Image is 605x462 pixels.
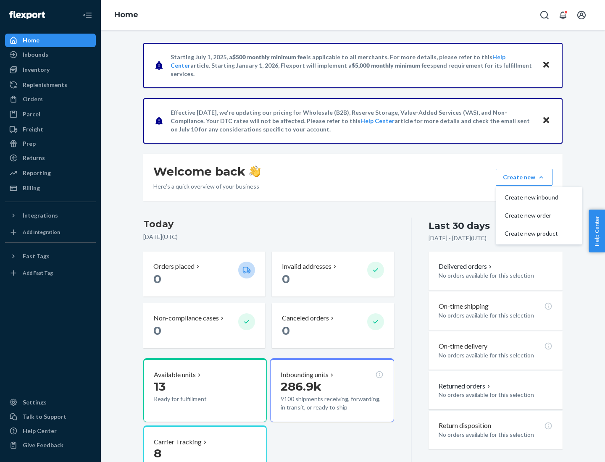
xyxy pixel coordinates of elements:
[439,351,552,360] p: No orders available for this selection
[5,438,96,452] button: Give Feedback
[505,213,558,218] span: Create new order
[154,437,202,447] p: Carrier Tracking
[5,424,96,438] a: Help Center
[23,66,50,74] div: Inventory
[429,234,487,242] p: [DATE] - [DATE] ( UTC )
[23,125,43,134] div: Freight
[5,266,96,280] a: Add Fast Tag
[23,211,58,220] div: Integrations
[429,219,490,232] div: Last 30 days
[171,108,534,134] p: Effective [DATE], we're updating our pricing for Wholesale (B2B), Reserve Storage, Value-Added Se...
[5,151,96,165] a: Returns
[23,169,51,177] div: Reporting
[498,225,580,243] button: Create new product
[232,53,306,60] span: $500 monthly minimum fee
[9,11,45,19] img: Flexport logo
[23,139,36,148] div: Prep
[249,165,260,177] img: hand-wave emoji
[439,262,494,271] button: Delivered orders
[153,272,161,286] span: 0
[153,164,260,179] h1: Welcome back
[5,123,96,136] a: Freight
[589,210,605,252] button: Help Center
[281,379,321,394] span: 286.9k
[536,7,553,24] button: Open Search Box
[5,78,96,92] a: Replenishments
[282,323,290,338] span: 0
[153,323,161,338] span: 0
[5,181,96,195] a: Billing
[5,226,96,239] a: Add Integration
[505,194,558,200] span: Create new inbound
[439,430,552,439] p: No orders available for this selection
[5,137,96,150] a: Prep
[23,154,45,162] div: Returns
[23,50,48,59] div: Inbounds
[153,313,219,323] p: Non-compliance cases
[23,184,40,192] div: Billing
[541,59,552,71] button: Close
[439,302,489,311] p: On-time shipping
[171,53,534,78] p: Starting July 1, 2025, a is applicable to all merchants. For more details, please refer to this a...
[5,209,96,222] button: Integrations
[496,169,552,186] button: Create newCreate new inboundCreate new orderCreate new product
[23,427,57,435] div: Help Center
[23,110,40,118] div: Parcel
[23,412,66,421] div: Talk to Support
[5,410,96,423] a: Talk to Support
[5,396,96,409] a: Settings
[153,182,260,191] p: Here’s a quick overview of your business
[360,117,395,124] a: Help Center
[143,233,394,241] p: [DATE] ( UTC )
[5,249,96,263] button: Fast Tags
[281,395,383,412] p: 9100 shipments receiving, forwarding, in transit, or ready to ship
[154,370,196,380] p: Available units
[153,262,195,271] p: Orders placed
[154,379,166,394] span: 13
[23,269,53,276] div: Add Fast Tag
[143,303,265,348] button: Non-compliance cases 0
[573,7,590,24] button: Open account menu
[79,7,96,24] button: Close Navigation
[498,189,580,207] button: Create new inbound
[143,218,394,231] h3: Today
[541,115,552,127] button: Close
[108,3,145,27] ol: breadcrumbs
[23,95,43,103] div: Orders
[143,358,267,422] button: Available units13Ready for fulfillment
[439,391,552,399] p: No orders available for this selection
[154,446,161,460] span: 8
[439,421,491,430] p: Return disposition
[555,7,571,24] button: Open notifications
[154,395,231,403] p: Ready for fulfillment
[270,358,394,422] button: Inbounding units286.9k9100 shipments receiving, forwarding, in transit, or ready to ship
[114,10,138,19] a: Home
[282,313,329,323] p: Canceled orders
[352,62,430,69] span: $5,000 monthly minimum fee
[282,272,290,286] span: 0
[5,166,96,180] a: Reporting
[23,398,47,407] div: Settings
[505,231,558,236] span: Create new product
[23,441,63,449] div: Give Feedback
[272,303,394,348] button: Canceled orders 0
[272,252,394,297] button: Invalid addresses 0
[23,36,39,45] div: Home
[143,252,265,297] button: Orders placed 0
[5,63,96,76] a: Inventory
[281,370,329,380] p: Inbounding units
[439,271,552,280] p: No orders available for this selection
[5,34,96,47] a: Home
[439,381,492,391] button: Returned orders
[5,92,96,106] a: Orders
[23,252,50,260] div: Fast Tags
[282,262,331,271] p: Invalid addresses
[498,207,580,225] button: Create new order
[23,228,60,236] div: Add Integration
[5,48,96,61] a: Inbounds
[439,341,487,351] p: On-time delivery
[23,81,67,89] div: Replenishments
